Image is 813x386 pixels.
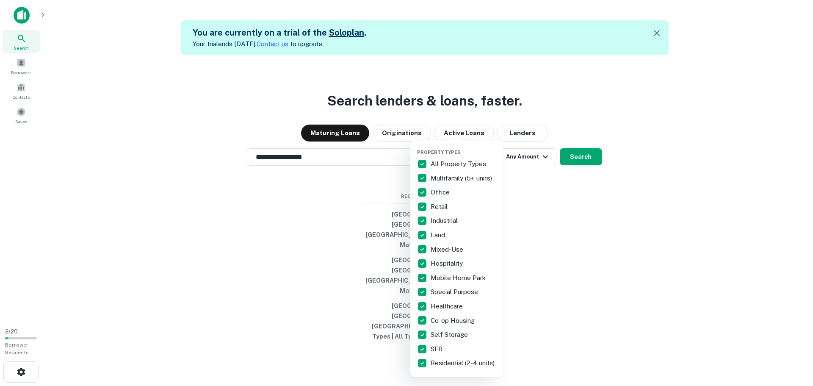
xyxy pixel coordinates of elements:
[431,344,444,354] p: SFR
[431,230,447,240] p: Land
[431,330,470,340] p: Self Storage
[431,187,451,197] p: Office
[771,318,813,359] iframe: Chat Widget
[431,258,465,269] p: Hospitality
[417,150,461,155] span: Property Types
[431,244,465,255] p: Mixed-Use
[431,273,487,283] p: Mobile Home Park
[431,287,480,297] p: Special Purpose
[431,316,476,326] p: Co-op Housing
[431,358,496,368] p: Residential (2-4 units)
[431,216,459,226] p: Industrial
[431,159,488,169] p: All Property Types
[431,173,494,183] p: Multifamily (5+ units)
[431,202,449,212] p: Retail
[431,301,465,311] p: Healthcare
